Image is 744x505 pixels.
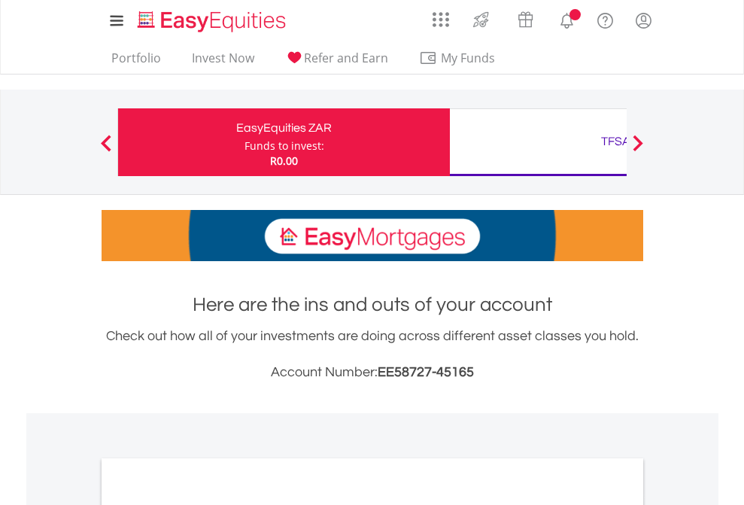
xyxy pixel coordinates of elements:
h3: Account Number: [102,362,643,383]
a: Home page [132,4,292,34]
a: Invest Now [186,50,260,74]
a: AppsGrid [423,4,459,28]
a: Vouchers [503,4,548,32]
div: EasyEquities ZAR [127,117,441,138]
button: Next [623,142,653,157]
span: Refer and Earn [304,50,388,66]
a: My Profile [624,4,663,37]
span: R0.00 [270,154,298,168]
div: Check out how all of your investments are doing across different asset classes you hold. [102,326,643,383]
a: Portfolio [105,50,167,74]
a: Notifications [548,4,586,34]
img: grid-menu-icon.svg [433,11,449,28]
span: My Funds [419,48,518,68]
button: Previous [91,142,121,157]
span: EE58727-45165 [378,365,474,379]
img: vouchers-v2.svg [513,8,538,32]
img: EasyEquities_Logo.png [135,9,292,34]
div: Funds to invest: [244,138,324,154]
a: Refer and Earn [279,50,394,74]
h1: Here are the ins and outs of your account [102,291,643,318]
img: EasyMortage Promotion Banner [102,210,643,261]
img: thrive-v2.svg [469,8,493,32]
a: FAQ's and Support [586,4,624,34]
